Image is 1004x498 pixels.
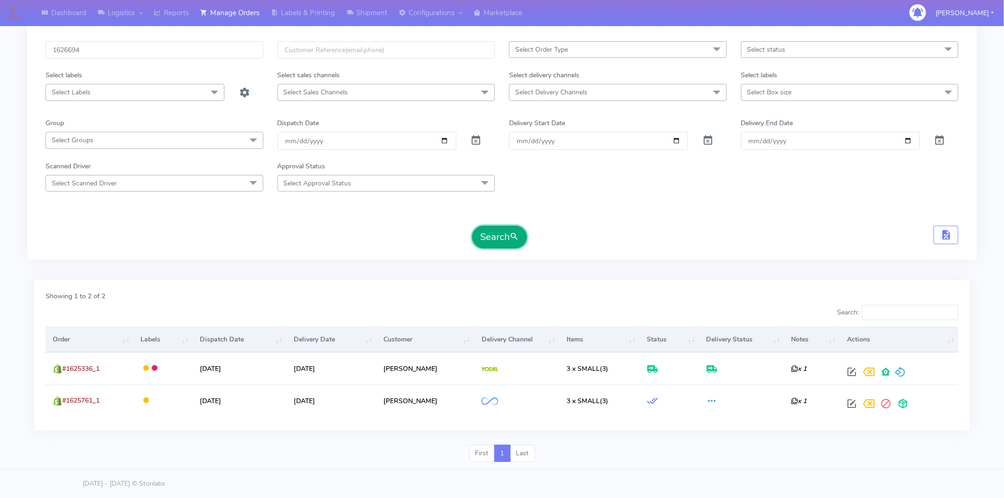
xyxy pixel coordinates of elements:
label: Delivery Start Date [509,118,565,128]
span: #1625336_1 [62,364,100,373]
span: (3) [567,364,608,373]
th: Items: activate to sort column ascending [559,327,640,352]
span: (3) [567,397,608,406]
img: Yodel [482,367,498,372]
span: Select Box size [747,88,792,97]
th: Order: activate to sort column ascending [46,327,133,352]
label: Group [46,118,64,128]
th: Delivery Status: activate to sort column ascending [699,327,784,352]
span: Select Delivery Channels [515,88,587,97]
i: x 1 [791,364,807,373]
label: Select sales channels [278,70,340,80]
th: Notes: activate to sort column ascending [784,327,840,352]
i: x 1 [791,397,807,406]
button: Search [472,226,527,249]
td: [PERSON_NAME] [376,352,474,384]
span: Select Order Type [515,45,568,54]
img: shopify.png [53,364,62,374]
label: Dispatch Date [278,118,319,128]
span: Select Sales Channels [284,88,348,97]
label: Delivery End Date [741,118,793,128]
td: [PERSON_NAME] [376,385,474,416]
span: Select Labels [52,88,91,97]
td: [DATE] [193,385,287,416]
td: [DATE] [287,352,376,384]
label: Select labels [46,70,82,80]
img: OnFleet [482,397,498,406]
label: Scanned Driver [46,161,91,171]
th: Actions: activate to sort column ascending [840,327,958,352]
th: Dispatch Date: activate to sort column ascending [193,327,287,352]
input: Customer Reference(email,phone) [278,41,495,59]
span: Select Approval Status [284,179,352,188]
input: Search: [862,305,958,320]
th: Delivery Date: activate to sort column ascending [287,327,376,352]
span: 3 x SMALL [567,364,600,373]
th: Customer: activate to sort column ascending [376,327,474,352]
span: Select Scanned Driver [52,179,117,188]
a: 1 [494,445,511,462]
input: Order Id [46,41,263,59]
td: [DATE] [193,352,287,384]
span: 3 x SMALL [567,397,600,406]
label: Search: [837,305,958,320]
th: Delivery Channel: activate to sort column ascending [474,327,559,352]
td: [DATE] [287,385,376,416]
th: Labels: activate to sort column ascending [133,327,193,352]
label: Select labels [741,70,778,80]
label: Approval Status [278,161,325,171]
span: #1625761_1 [62,396,100,405]
img: shopify.png [53,397,62,406]
label: Select delivery channels [509,70,579,80]
button: [PERSON_NAME] [929,3,1001,23]
span: Select Groups [52,136,93,145]
label: Showing 1 to 2 of 2 [46,291,105,301]
th: Status: activate to sort column ascending [640,327,699,352]
span: Select status [747,45,786,54]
